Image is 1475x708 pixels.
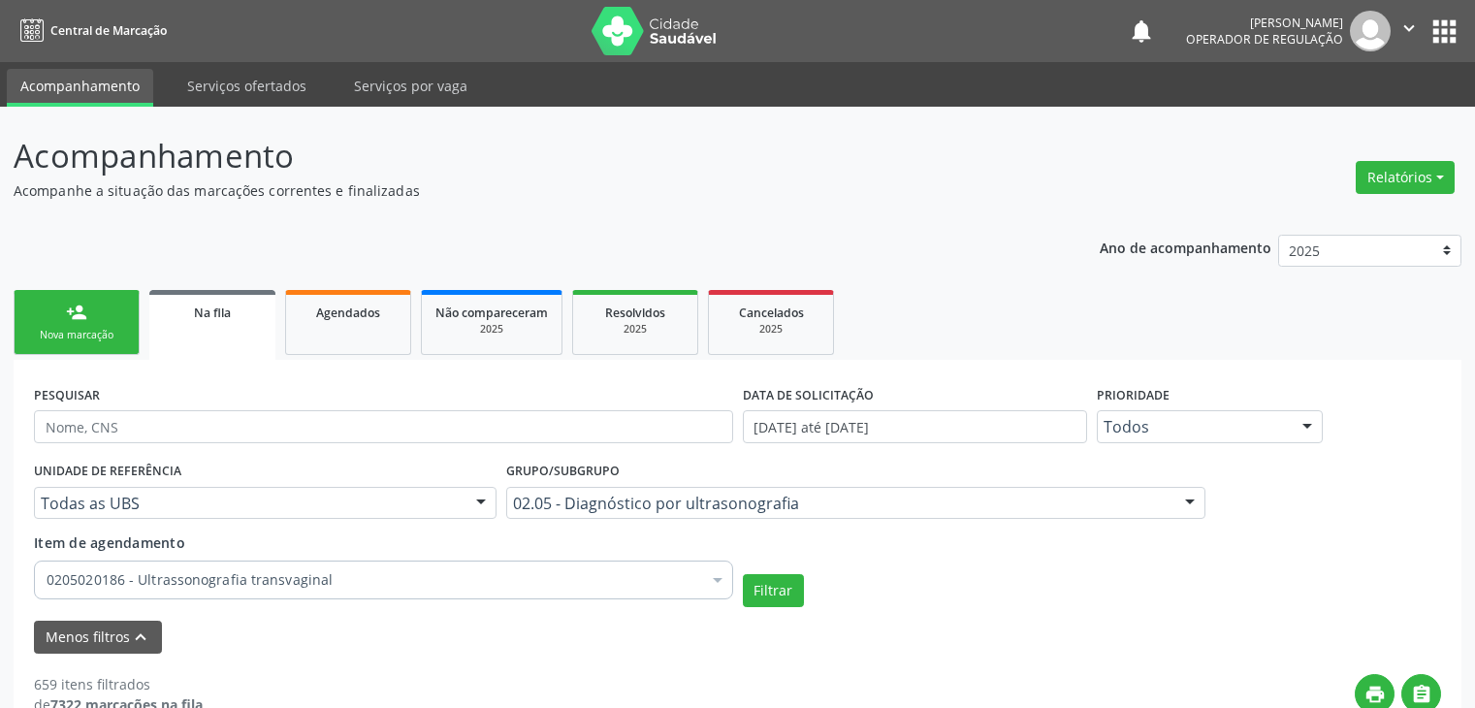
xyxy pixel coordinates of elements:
[1398,17,1420,39] i: 
[1364,684,1386,705] i: print
[14,180,1027,201] p: Acompanhe a situação das marcações correntes e finalizadas
[1350,11,1391,51] img: img
[14,15,167,47] a: Central de Marcação
[506,457,620,487] label: Grupo/Subgrupo
[194,305,231,321] span: Na fila
[316,305,380,321] span: Agendados
[1186,15,1343,31] div: [PERSON_NAME]
[34,621,162,655] button: Menos filtroskeyboard_arrow_up
[587,322,684,337] div: 2025
[1128,17,1155,45] button: notifications
[1097,380,1170,410] label: Prioridade
[1104,417,1284,436] span: Todos
[743,380,874,410] label: DATA DE SOLICITAÇÃO
[34,410,733,443] input: Nome, CNS
[1356,161,1455,194] button: Relatórios
[1391,11,1427,51] button: 
[722,322,819,337] div: 2025
[7,69,153,107] a: Acompanhamento
[130,627,151,648] i: keyboard_arrow_up
[1186,31,1343,48] span: Operador de regulação
[513,494,1166,513] span: 02.05 - Diagnóstico por ultrasonografia
[28,328,125,342] div: Nova marcação
[34,380,100,410] label: PESQUISAR
[47,570,701,590] span: 0205020186 - Ultrassonografia transvaginal
[435,322,548,337] div: 2025
[34,533,185,552] span: Item de agendamento
[14,132,1027,180] p: Acompanhamento
[1427,15,1461,48] button: apps
[340,69,481,103] a: Serviços por vaga
[1100,235,1271,259] p: Ano de acompanhamento
[739,305,804,321] span: Cancelados
[174,69,320,103] a: Serviços ofertados
[41,494,457,513] span: Todas as UBS
[34,457,181,487] label: UNIDADE DE REFERÊNCIA
[435,305,548,321] span: Não compareceram
[34,674,203,694] div: 659 itens filtrados
[743,574,804,607] button: Filtrar
[66,302,87,323] div: person_add
[743,410,1087,443] input: Selecione um intervalo
[605,305,665,321] span: Resolvidos
[1411,684,1432,705] i: 
[50,22,167,39] span: Central de Marcação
